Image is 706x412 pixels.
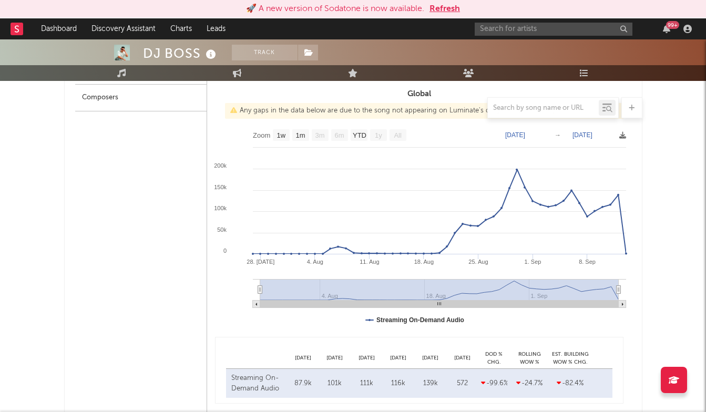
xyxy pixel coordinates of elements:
[290,378,316,389] div: 87.9k
[295,131,305,139] text: 1m
[319,354,351,362] div: [DATE]
[353,378,380,389] div: 111k
[524,259,541,265] text: 1. Sep
[505,131,525,139] text: [DATE]
[579,259,596,265] text: 8. Sep
[246,3,424,15] div: 🚀 A new version of Sodatone is now available.
[513,378,547,389] div: -24.7 %
[217,226,227,233] text: 50k
[375,131,382,139] text: 1y
[555,131,561,139] text: →
[287,354,319,362] div: [DATE]
[321,378,348,389] div: 101k
[214,162,227,169] text: 200k
[84,18,163,39] a: Discovery Assistant
[352,131,366,139] text: YTD
[414,354,446,362] div: [DATE]
[488,104,599,112] input: Search by song name or URL
[481,378,507,389] div: -99.6 %
[394,131,402,139] text: All
[351,354,383,362] div: [DATE]
[663,25,670,33] button: 99+
[429,3,460,15] button: Refresh
[315,131,324,139] text: 3m
[231,373,284,394] div: Streaming On-Demand Audio
[383,354,415,362] div: [DATE]
[247,259,274,265] text: 28. [DATE]
[385,378,412,389] div: 116k
[163,18,199,39] a: Charts
[468,259,488,265] text: 25. Aug
[214,184,227,190] text: 150k
[417,378,444,389] div: 139k
[253,131,270,139] text: Zoom
[75,85,207,111] div: Composers
[34,18,84,39] a: Dashboard
[306,259,323,265] text: 4. Aug
[549,351,591,366] div: Est. Building WoW % Chg.
[199,18,233,39] a: Leads
[666,21,679,29] div: 99 +
[475,23,632,36] input: Search for artists
[223,248,226,254] text: 0
[510,351,549,366] div: Rolling WoW % Chg.
[207,88,631,100] h3: Global
[360,259,379,265] text: 11. Aug
[552,378,589,389] div: -82.4 %
[449,378,476,389] div: 572
[334,131,344,139] text: 6m
[446,354,478,362] div: [DATE]
[277,131,285,139] text: 1w
[572,131,592,139] text: [DATE]
[478,351,510,366] div: DoD % Chg.
[414,259,433,265] text: 18. Aug
[214,205,227,211] text: 100k
[376,316,464,324] text: Streaming On-Demand Audio
[143,45,219,62] div: DJ BOSS
[232,45,298,60] button: Track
